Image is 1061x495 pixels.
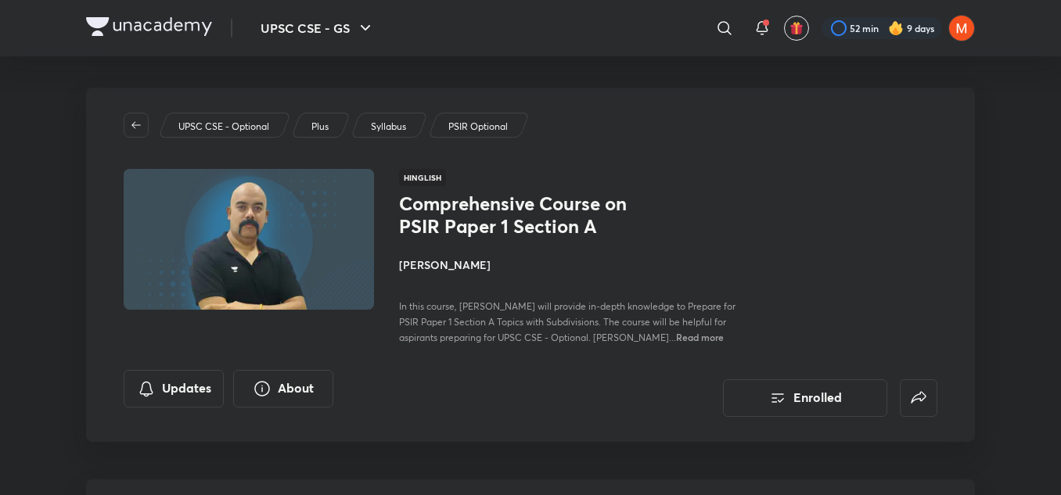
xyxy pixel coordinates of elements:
p: UPSC CSE - Optional [178,120,269,134]
img: Thumbnail [121,167,376,311]
button: UPSC CSE - GS [251,13,384,44]
button: Updates [124,370,224,407]
img: streak [888,20,904,36]
a: Company Logo [86,17,212,40]
a: PSIR Optional [446,120,511,134]
h4: [PERSON_NAME] [399,256,750,273]
img: Farhana Solanki [948,15,975,41]
a: Syllabus [369,120,409,134]
img: Company Logo [86,17,212,36]
p: Plus [311,120,329,134]
p: PSIR Optional [448,120,508,134]
p: Syllabus [371,120,406,134]
span: In this course, [PERSON_NAME] will provide in-depth knowledge to Prepare for PSIR Paper 1 Section... [399,300,736,343]
button: avatar [784,16,809,41]
span: Hinglish [399,169,446,186]
button: About [233,370,333,407]
a: UPSC CSE - Optional [176,120,272,134]
span: Read more [676,331,724,343]
img: avatar [789,21,804,35]
button: false [900,379,937,417]
button: Enrolled [723,379,887,417]
a: Plus [309,120,332,134]
h1: Comprehensive Course on PSIR Paper 1 Section A [399,192,655,238]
